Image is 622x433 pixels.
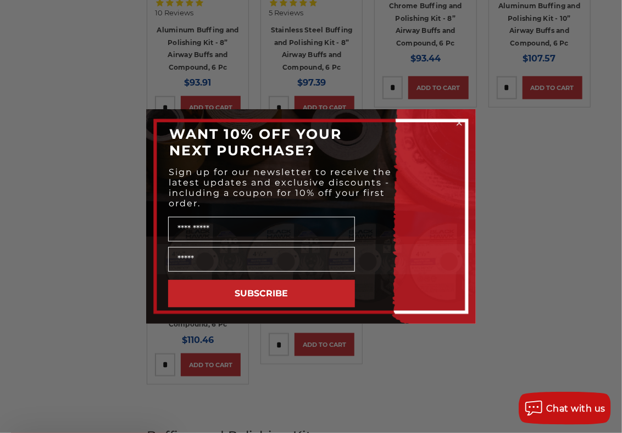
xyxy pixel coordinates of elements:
[169,126,342,159] span: WANT 10% OFF YOUR NEXT PURCHASE?
[168,280,355,307] button: SUBSCRIBE
[168,247,355,272] input: Email
[454,117,465,128] button: Close dialog
[169,167,392,209] span: Sign up for our newsletter to receive the latest updates and exclusive discounts - including a co...
[546,403,606,414] span: Chat with us
[519,392,611,425] button: Chat with us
